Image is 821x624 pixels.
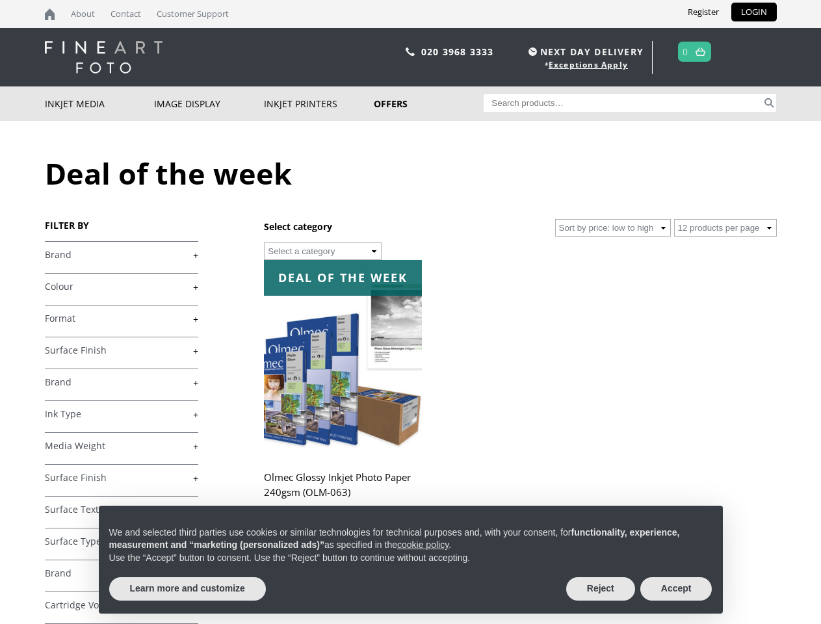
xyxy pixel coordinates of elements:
h4: Brand [45,560,198,586]
img: time.svg [528,47,537,56]
a: cookie policy [397,539,449,550]
a: Inkjet Media [45,86,155,121]
h3: FILTER BY [45,219,198,231]
div: Notice [88,495,733,624]
a: Register [678,3,729,21]
a: + [45,408,198,421]
a: + [45,344,198,357]
a: + [45,440,198,452]
a: + [45,313,198,325]
span: NEXT DAY DELIVERY [525,44,644,59]
a: Image Display [154,86,264,121]
img: logo-white.svg [45,41,163,73]
h4: Format [45,305,198,331]
button: Accept [640,577,712,601]
h4: Surface Type [45,528,198,554]
img: phone.svg [406,47,415,56]
a: + [45,472,198,484]
button: Learn more and customize [109,577,266,601]
h3: Select category [264,220,332,233]
h2: Olmec Glossy Inkjet Photo Paper 240gsm (OLM-063) [264,465,421,517]
h4: Colour [45,273,198,299]
h4: Ink Type [45,400,198,426]
a: + [45,281,198,293]
h4: Brand [45,369,198,395]
select: Shop order [555,219,671,237]
button: Reject [566,577,635,601]
button: Search [762,94,777,112]
input: Search products… [484,94,762,112]
a: Offers [374,86,484,121]
a: Deal of the week Olmec Glossy Inkjet Photo Paper 240gsm (OLM-063) £17.99£15.99 [264,260,421,549]
h4: Surface Texture [45,496,198,522]
img: Olmec Glossy Inkjet Photo Paper 240gsm (OLM-063) [264,260,421,457]
a: + [45,376,198,389]
h4: Surface Finish [45,464,198,490]
strong: functionality, experience, measurement and “marketing (personalized ads)” [109,527,680,551]
div: Deal of the week [264,260,421,296]
a: Inkjet Printers [264,86,374,121]
a: + [45,249,198,261]
h4: Brand [45,241,198,267]
h4: Cartridge Volume [45,591,198,617]
a: Exceptions Apply [549,59,628,70]
a: + [45,567,198,580]
p: Use the “Accept” button to consent. Use the “Reject” button to continue without accepting. [109,552,712,565]
a: 020 3968 3333 [421,45,494,58]
h4: Media Weight [45,432,198,458]
img: basket.svg [696,47,705,56]
h4: Surface Finish [45,337,198,363]
p: We and selected third parties use cookies or similar technologies for technical purposes and, wit... [109,526,712,552]
h1: Deal of the week [45,153,777,193]
a: + [45,599,198,612]
a: + [45,536,198,548]
a: LOGIN [731,3,777,21]
a: 0 [683,42,688,61]
a: + [45,504,198,516]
